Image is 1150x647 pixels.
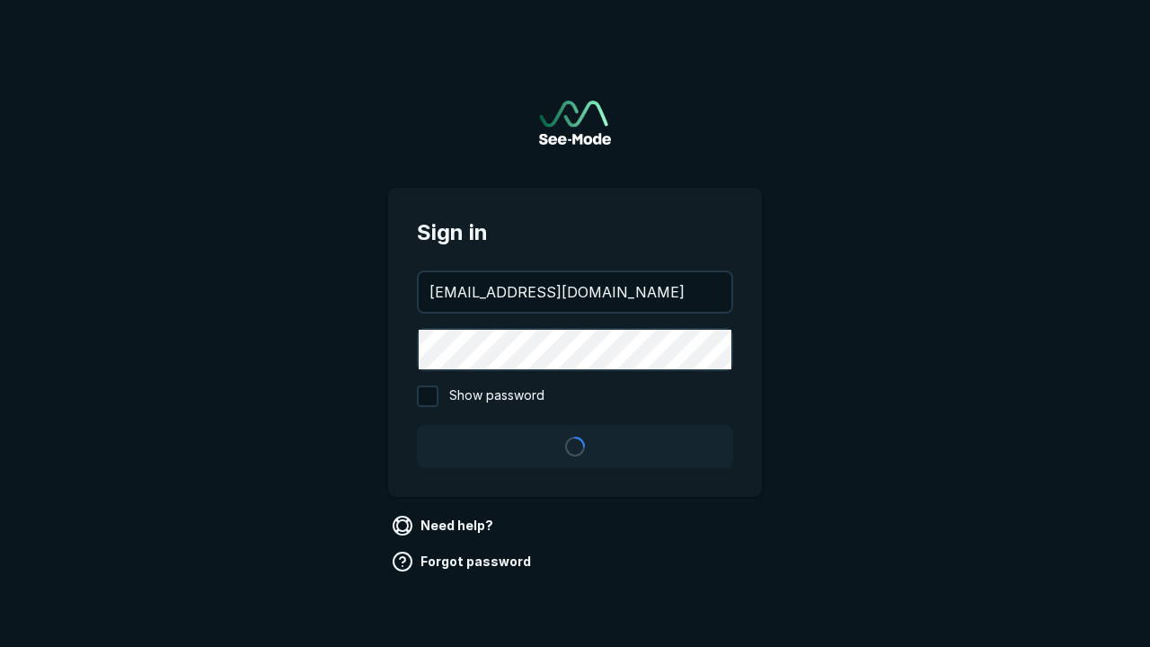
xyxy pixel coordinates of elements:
span: Sign in [417,217,733,249]
img: See-Mode Logo [539,101,611,145]
a: Need help? [388,511,500,540]
a: Forgot password [388,547,538,576]
span: Show password [449,386,544,407]
input: your@email.com [419,272,731,312]
a: Go to sign in [539,101,611,145]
